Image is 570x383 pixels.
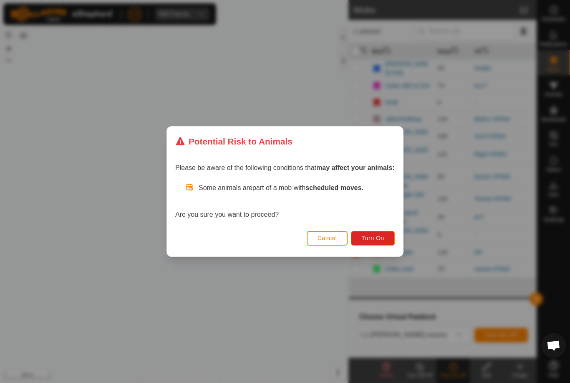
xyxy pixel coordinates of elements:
p: Some animals are [199,183,395,193]
div: Potential Risk to Animals [175,135,293,148]
span: Cancel [318,235,337,241]
span: part of a mob with [252,184,363,191]
button: Turn On [351,231,395,246]
strong: may affect your animals: [316,164,395,171]
span: Turn On [362,235,384,241]
span: Please be aware of the following conditions that [175,164,395,171]
div: Open chat [541,333,566,358]
button: Cancel [307,231,348,246]
strong: scheduled moves. [305,184,363,191]
div: Are you sure you want to proceed? [175,183,395,220]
